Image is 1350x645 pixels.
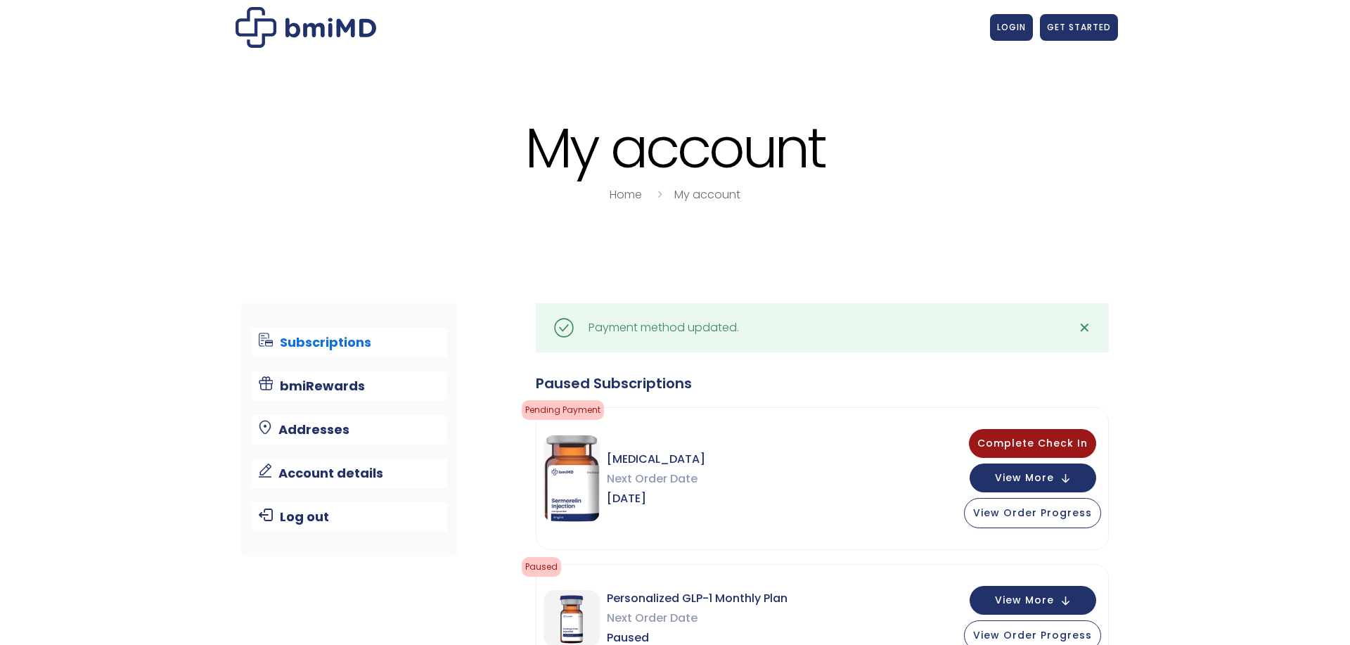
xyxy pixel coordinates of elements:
[236,7,376,48] img: My account
[522,400,604,420] span: Pending Payment
[232,118,1118,178] h1: My account
[969,429,1096,458] button: Complete Check In
[973,628,1092,642] span: View Order Progress
[252,415,448,445] a: Addresses
[652,186,667,203] i: breadcrumbs separator
[607,589,787,608] span: Personalized GLP-1 Monthly Plan
[252,502,448,532] a: Log out
[970,464,1096,492] button: View More
[995,473,1054,483] span: View More
[252,459,448,488] a: Account details
[997,21,1026,33] span: LOGIN
[973,506,1092,520] span: View Order Progress
[522,557,561,577] span: Paused
[1070,314,1098,342] a: ✕
[977,436,1088,450] span: Complete Check In
[1079,318,1091,338] span: ✕
[607,608,787,628] span: Next Order Date
[1040,14,1118,41] a: GET STARTED
[995,596,1054,605] span: View More
[241,303,458,556] nav: Account pages
[536,373,1109,393] div: Paused Subscriptions
[607,469,705,489] span: Next Order Date
[610,186,642,203] a: Home
[970,586,1096,615] button: View More
[607,489,705,509] span: [DATE]
[607,449,705,469] span: [MEDICAL_DATA]
[589,318,739,338] div: Payment method updated.
[544,435,600,523] img: Sermorelin
[252,371,448,401] a: bmiRewards
[674,186,740,203] a: My account
[964,498,1101,528] button: View Order Progress
[990,14,1033,41] a: LOGIN
[1047,21,1111,33] span: GET STARTED
[252,328,448,357] a: Subscriptions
